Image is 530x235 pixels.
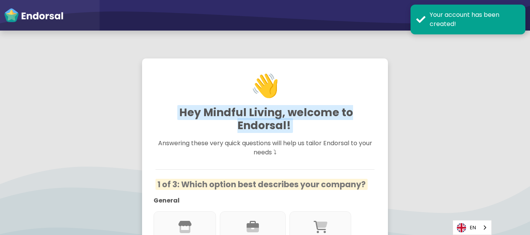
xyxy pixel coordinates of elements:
aside: Language selected: English [453,220,492,235]
h1: 👋 [155,44,374,127]
span: Hey Mindful Living, welcome to Endorsal! [177,105,353,133]
div: Your account has been created! [430,10,520,29]
a: EN [453,220,491,235]
span: 1 of 3: Which option best describes your company? [155,179,368,190]
p: General [154,196,365,205]
span: Answering these very quick questions will help us tailor Endorsal to your needs ⤵︎ [158,139,372,157]
div: Language [453,220,492,235]
img: endorsal-logo-white@2x.png [4,8,64,23]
